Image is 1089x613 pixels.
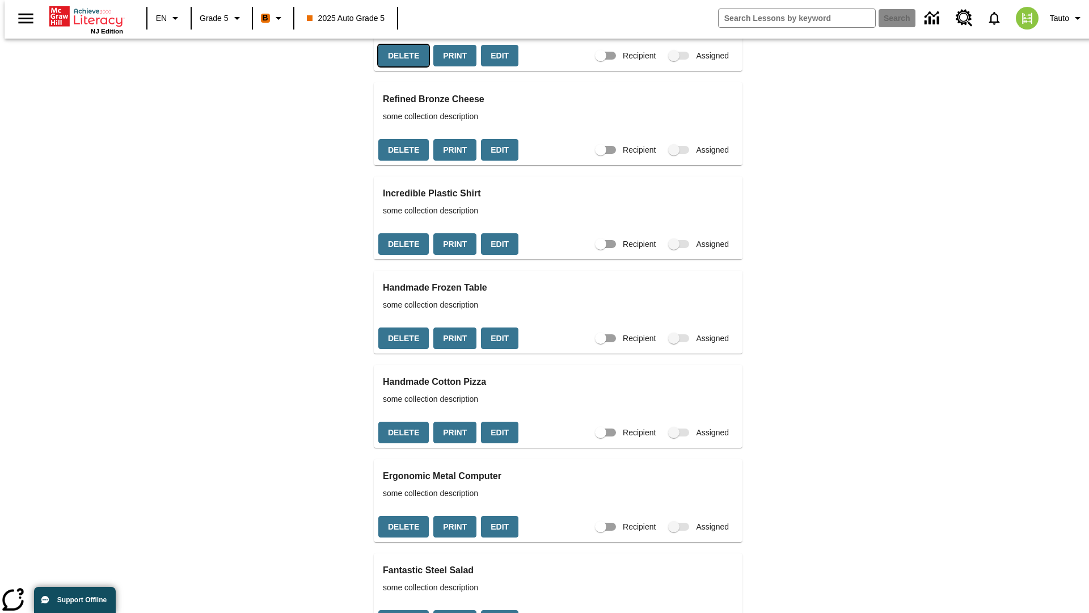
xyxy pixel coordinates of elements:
button: Support Offline [34,587,116,613]
button: Edit [481,233,518,255]
span: some collection description [383,299,733,311]
span: EN [156,12,167,24]
button: Delete [378,516,429,538]
span: Assigned [696,50,729,62]
h3: Fantastic Steel Salad [383,562,733,578]
span: Support Offline [57,596,107,604]
span: some collection description [383,582,733,594]
h3: Ergonomic Metal Computer [383,468,733,484]
button: Language: EN, Select a language [151,8,187,28]
a: Notifications [980,3,1009,33]
button: Open side menu [9,2,43,35]
h3: Incredible Plastic Shirt [383,186,733,201]
button: Boost Class color is orange. Change class color [256,8,290,28]
button: Delete [378,422,429,444]
button: Print, will open in a new window [433,139,476,161]
button: Profile/Settings [1045,8,1089,28]
span: Assigned [696,427,729,439]
button: Print, will open in a new window [433,516,476,538]
span: 2025 Auto Grade 5 [307,12,385,24]
span: some collection description [383,111,733,123]
button: Delete [378,233,429,255]
button: Delete [378,139,429,161]
button: Grade: Grade 5, Select a grade [195,8,248,28]
button: Edit [481,45,518,67]
button: Delete [378,328,429,350]
button: Edit [481,328,518,350]
span: NJ Edition [91,28,123,35]
span: Recipient [623,427,656,439]
span: Recipient [623,144,656,156]
span: Recipient [623,521,656,533]
span: B [263,11,268,25]
span: Assigned [696,144,729,156]
a: Data Center [918,3,949,34]
span: Assigned [696,333,729,345]
input: search field [719,9,875,27]
span: some collection description [383,205,733,217]
button: Select a new avatar [1009,3,1045,33]
button: Delete [378,45,429,67]
span: some collection description [383,393,733,405]
button: Print, will open in a new window [433,328,476,350]
span: Assigned [696,521,729,533]
button: Print, will open in a new window [433,422,476,444]
a: Home [49,5,123,28]
button: Edit [481,139,518,161]
h3: Refined Bronze Cheese [383,91,733,107]
button: Print, will open in a new window [433,45,476,67]
button: Edit [481,422,518,444]
button: Print, will open in a new window [433,233,476,255]
span: Tauto [1050,12,1069,24]
span: some collection description [383,488,733,499]
span: Assigned [696,238,729,250]
img: avatar image [1016,7,1039,30]
span: Recipient [623,50,656,62]
div: Home [49,4,123,35]
button: Edit [481,516,518,538]
span: Recipient [623,238,656,250]
a: Resource Center, Will open in new tab [949,3,980,33]
h3: Handmade Cotton Pizza [383,374,733,390]
h3: Handmade Frozen Table [383,280,733,296]
span: Grade 5 [200,12,229,24]
span: Recipient [623,333,656,345]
